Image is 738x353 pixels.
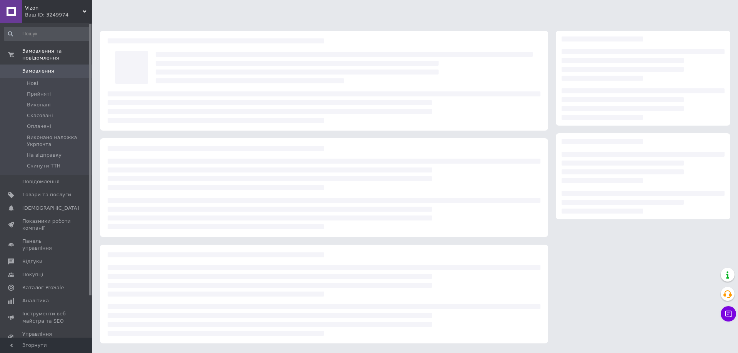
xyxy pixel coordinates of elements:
button: Чат з покупцем [721,306,736,322]
span: Аналітика [22,297,49,304]
span: Інструменти веб-майстра та SEO [22,310,71,324]
span: Покупці [22,271,43,278]
input: Пошук [4,27,91,41]
span: Показники роботи компанії [22,218,71,232]
span: Товари та послуги [22,191,71,198]
span: Замовлення та повідомлення [22,48,92,61]
span: Повідомлення [22,178,60,185]
span: Виконано наложка Укрпочта [27,134,90,148]
span: Відгуки [22,258,42,265]
div: Ваш ID: 3249974 [25,12,92,18]
span: Оплачені [27,123,51,130]
span: Замовлення [22,68,54,75]
span: Нові [27,80,38,87]
span: Управління сайтом [22,331,71,345]
span: Прийняті [27,91,51,98]
span: Скинути ТТН [27,162,60,169]
span: Vizon [25,5,83,12]
span: Панель управління [22,238,71,252]
span: Виконані [27,101,51,108]
span: Скасовані [27,112,53,119]
span: На відправку [27,152,61,159]
span: Каталог ProSale [22,284,64,291]
span: [DEMOGRAPHIC_DATA] [22,205,79,212]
